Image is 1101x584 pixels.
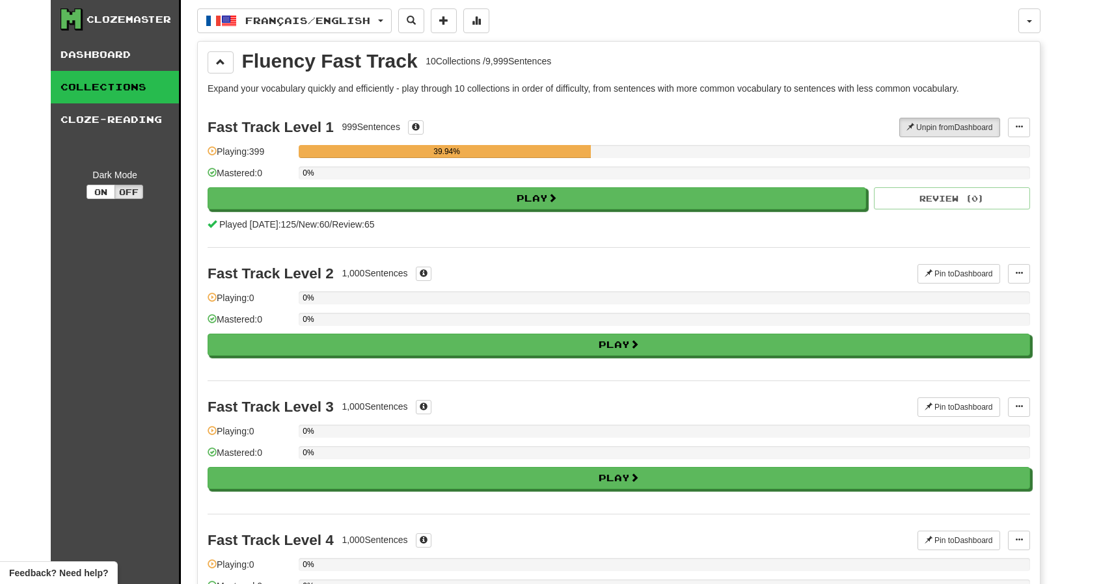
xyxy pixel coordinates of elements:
div: Clozemaster [87,13,171,26]
div: Playing: 399 [208,145,292,166]
span: / [329,219,332,230]
button: Unpin fromDashboard [899,118,1000,137]
div: Mastered: 0 [208,166,292,188]
button: Français/English [197,8,392,33]
div: Fast Track Level 1 [208,119,334,135]
div: 999 Sentences [342,120,400,133]
a: Cloze-Reading [51,103,179,136]
span: Français / English [245,15,370,26]
div: Playing: 0 [208,425,292,446]
div: Fast Track Level 4 [208,532,334,548]
div: Mastered: 0 [208,446,292,468]
span: Review: 65 [332,219,374,230]
div: Playing: 0 [208,558,292,579]
div: Mastered: 0 [208,313,292,334]
div: Dark Mode [61,168,169,181]
a: Collections [51,71,179,103]
button: Search sentences [398,8,424,33]
button: Pin toDashboard [917,264,1000,284]
button: Pin toDashboard [917,531,1000,550]
button: Off [115,185,143,199]
button: Review (0) [874,187,1030,209]
div: 1,000 Sentences [342,533,407,546]
div: 1,000 Sentences [342,400,407,413]
button: Play [208,187,866,209]
p: Expand your vocabulary quickly and efficiently - play through 10 collections in order of difficul... [208,82,1030,95]
div: Fluency Fast Track [242,51,418,71]
div: Playing: 0 [208,291,292,313]
button: Pin toDashboard [917,397,1000,417]
a: Dashboard [51,38,179,71]
span: Open feedback widget [9,566,108,579]
button: Play [208,467,1030,489]
button: More stats [463,8,489,33]
button: On [87,185,115,199]
span: Played [DATE]: 125 [219,219,296,230]
span: / [296,219,299,230]
span: New: 60 [299,219,329,230]
div: 39.94% [303,145,591,158]
div: 1,000 Sentences [342,267,407,280]
div: Fast Track Level 3 [208,399,334,415]
div: Fast Track Level 2 [208,265,334,282]
button: Add sentence to collection [431,8,457,33]
div: 10 Collections / 9,999 Sentences [426,55,551,68]
button: Play [208,334,1030,356]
